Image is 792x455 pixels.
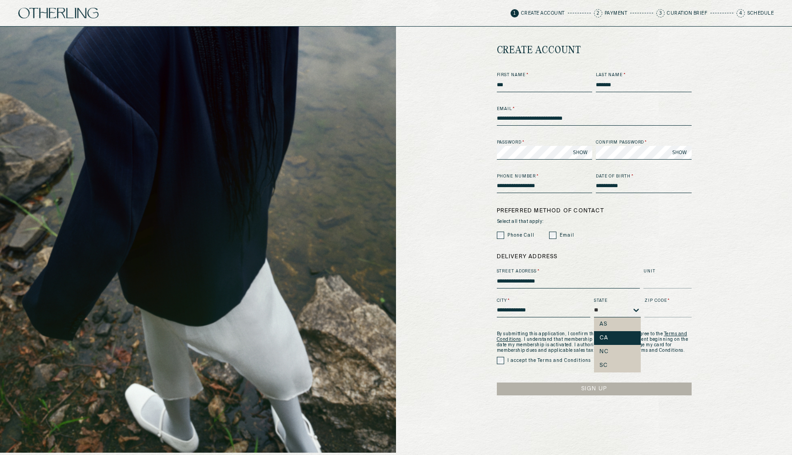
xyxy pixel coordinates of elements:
[643,268,691,275] label: Unit
[747,11,774,16] p: Schedule
[18,8,99,19] img: logo
[594,298,641,304] label: State
[737,9,745,17] span: 4
[497,219,692,224] span: Select all that apply:
[599,321,635,327] div: AS
[497,298,591,304] label: City
[497,173,593,180] label: Phone Number
[596,173,692,180] label: Date of Birth
[497,139,593,146] label: Password
[497,331,692,353] p: By submitting this application, I confirm that I have read and agree to the . I understand that m...
[511,9,519,17] span: 1
[507,232,534,239] label: Phone Call
[656,9,665,17] span: 3
[644,298,691,304] label: Zip Code
[599,362,635,369] div: SC
[497,106,692,112] label: Email
[596,72,692,78] label: Last Name
[497,38,581,63] h1: create account
[497,332,687,342] a: Terms and Conditions
[497,383,692,395] button: Sign Up
[605,11,627,16] p: Payment
[594,307,604,313] input: state-dropdown
[560,232,574,239] label: Email
[497,253,692,261] label: Delivery Address
[521,11,565,16] p: Create Account
[594,9,602,17] span: 2
[667,11,707,16] p: Curation Brief
[497,72,593,78] label: First Name
[599,349,635,355] div: NC
[596,139,692,146] label: Confirm password
[672,149,687,156] span: SHOW
[507,357,591,364] label: I accept the Terms and Conditions
[497,207,692,215] label: Preferred method of contact
[497,268,640,275] label: Street Address
[573,149,588,156] span: SHOW
[599,335,635,341] div: CA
